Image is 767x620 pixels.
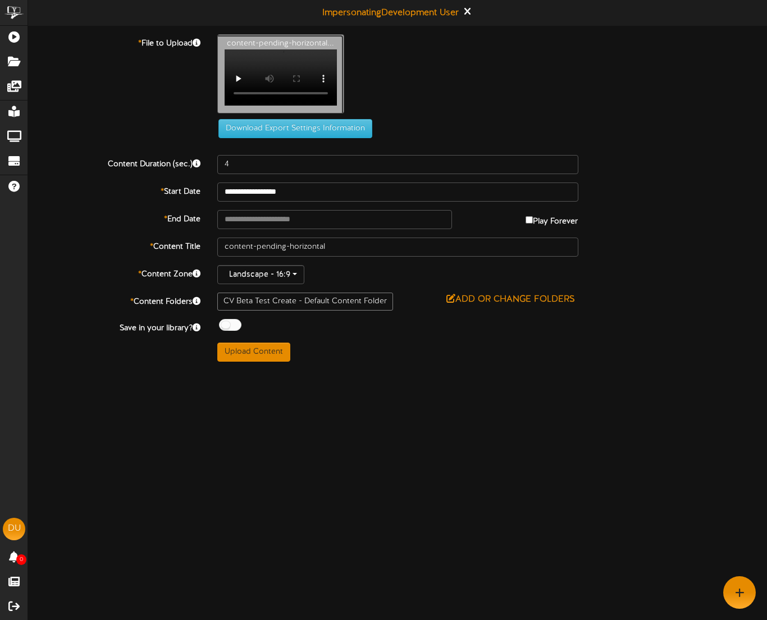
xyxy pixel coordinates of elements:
[526,210,578,227] label: Play Forever
[526,216,533,224] input: Play Forever
[217,265,304,284] button: Landscape - 16:9
[20,293,209,308] label: Content Folders
[217,343,290,362] button: Upload Content
[443,293,578,307] button: Add or Change Folders
[20,34,209,49] label: File to Upload
[20,155,209,170] label: Content Duration (sec.)
[3,518,25,540] div: DU
[213,124,372,133] a: Download Export Settings Information
[20,210,209,225] label: End Date
[217,293,393,311] div: CV Beta Test Create - Default Content Folder
[20,238,209,253] label: Content Title
[217,238,578,257] input: Title of this Content
[225,49,337,106] video: Your browser does not support HTML5 video.
[20,183,209,198] label: Start Date
[16,554,26,565] span: 0
[20,265,209,280] label: Content Zone
[20,319,209,334] label: Save in your library?
[218,119,372,138] button: Download Export Settings Information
